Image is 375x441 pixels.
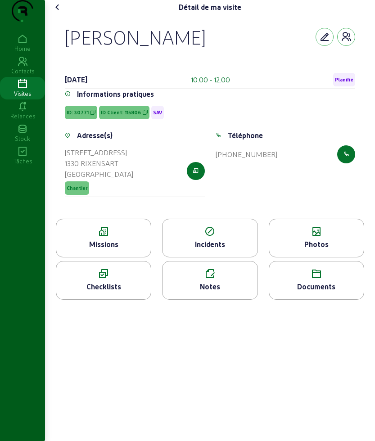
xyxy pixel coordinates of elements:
div: [PERSON_NAME] [65,25,206,49]
span: SAV [153,109,162,116]
div: 1330 RIXENSART [65,158,133,169]
span: ID: 30771 [67,109,89,116]
span: Planifié [335,76,353,83]
div: Missions [56,239,151,250]
div: Notes [163,281,257,292]
span: ID Client: 115806 [101,109,141,116]
div: Checklists [56,281,151,292]
div: Incidents [163,239,257,250]
span: Chantier [67,185,87,191]
div: Photos [269,239,364,250]
div: [STREET_ADDRESS] [65,147,133,158]
div: Adresse(s) [77,130,113,141]
div: Informations pratiques [77,89,154,99]
div: Téléphone [228,130,263,141]
div: Détail de ma visite [179,2,241,13]
div: 10:00 - 12:00 [191,74,230,85]
div: Documents [269,281,364,292]
div: [PHONE_NUMBER] [216,149,277,160]
div: [GEOGRAPHIC_DATA] [65,169,133,180]
div: [DATE] [65,74,87,85]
